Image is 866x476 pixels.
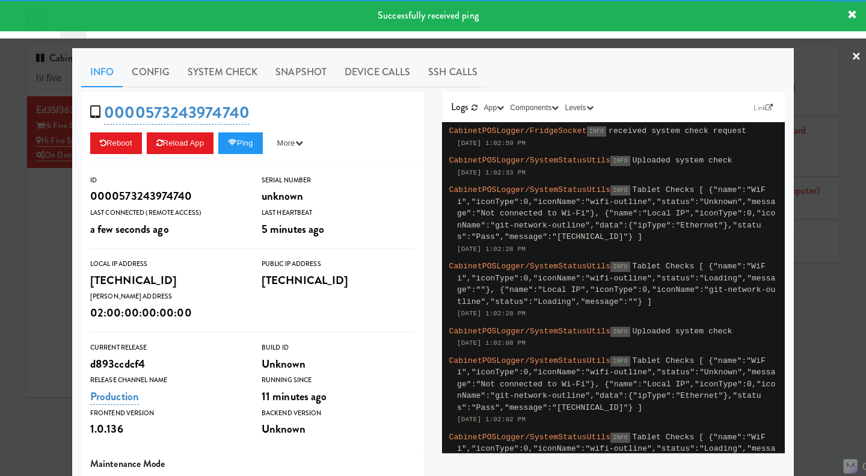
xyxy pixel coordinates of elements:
[90,388,139,405] a: Production
[90,354,244,374] div: d893ccdcf4
[262,270,415,291] div: [TECHNICAL_ID]
[449,156,611,165] span: CabinetPOSLogger/SystemStatusUtils
[449,327,611,336] span: CabinetPOSLogger/SystemStatusUtils
[451,100,468,114] span: Logs
[90,207,244,219] div: Last Connected (Remote Access)
[90,132,142,154] button: Reboot
[587,126,606,137] span: INFO
[90,419,244,439] div: 1.0.136
[262,258,415,270] div: Public IP Address
[457,416,526,423] span: [DATE] 1:02:02 PM
[610,156,630,166] span: INFO
[262,221,324,237] span: 5 minutes ago
[457,246,526,253] span: [DATE] 1:02:28 PM
[90,457,165,471] span: Maintenance Mode
[852,39,861,76] a: ×
[457,169,526,176] span: [DATE] 1:02:33 PM
[457,140,526,147] span: [DATE] 1:02:59 PM
[90,175,244,187] div: ID
[262,342,415,354] div: Build Id
[449,262,611,271] span: CabinetPOSLogger/SystemStatusUtils
[90,270,244,291] div: [TECHNICAL_ID]
[262,419,415,439] div: Unknown
[457,185,775,241] span: Tablet Checks [ {"name":"WiFi","iconType":0,"iconName":"wifi-outline","status":"Unknown","message...
[266,57,336,87] a: Snapshot
[262,407,415,419] div: Backend Version
[262,186,415,206] div: unknown
[610,356,630,366] span: INFO
[562,102,596,114] button: Levels
[90,374,244,386] div: Release Channel Name
[609,126,746,135] span: received system check request
[218,132,263,154] button: Ping
[449,185,611,194] span: CabinetPOSLogger/SystemStatusUtils
[90,303,244,323] div: 02:00:00:00:00:00
[449,126,587,135] span: CabinetPOSLogger/FridgeSocket
[104,101,250,125] a: 0000573243974740
[457,356,775,412] span: Tablet Checks [ {"name":"WiFi","iconType":0,"iconName":"wifi-outline","status":"Unknown","message...
[90,258,244,270] div: Local IP Address
[457,262,775,306] span: Tablet Checks [ {"name":"WiFi","iconType":0,"iconName":"wifi-outline","status":"Loading","message...
[262,207,415,219] div: Last Heartbeat
[262,175,415,187] div: Serial Number
[123,57,179,87] a: Config
[262,374,415,386] div: Running Since
[610,185,630,196] span: INFO
[449,433,611,442] span: CabinetPOSLogger/SystemStatusUtils
[81,57,123,87] a: Info
[90,291,244,303] div: [PERSON_NAME] Address
[262,388,327,404] span: 11 minutes ago
[457,310,526,317] span: [DATE] 1:02:28 PM
[633,156,732,165] span: Uploaded system check
[610,433,630,443] span: INFO
[751,102,776,114] a: Link
[90,186,244,206] div: 0000573243974740
[90,407,244,419] div: Frontend Version
[610,327,630,337] span: INFO
[268,132,313,154] button: More
[610,262,630,272] span: INFO
[336,57,419,87] a: Device Calls
[633,327,732,336] span: Uploaded system check
[378,8,479,22] span: Successfully received ping
[262,354,415,374] div: Unknown
[419,57,487,87] a: SSH Calls
[90,342,244,354] div: Current Release
[449,356,611,365] span: CabinetPOSLogger/SystemStatusUtils
[481,102,508,114] button: App
[507,102,562,114] button: Components
[147,132,213,154] button: Reload App
[457,339,526,347] span: [DATE] 1:02:08 PM
[90,221,169,237] span: a few seconds ago
[179,57,266,87] a: System Check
